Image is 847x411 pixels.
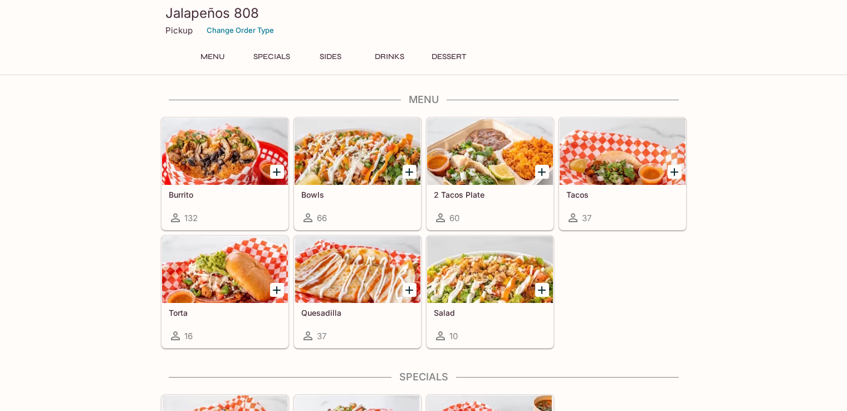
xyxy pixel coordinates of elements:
h5: Bowls [301,190,414,199]
button: Add Tacos [668,165,682,179]
span: 60 [449,213,459,223]
button: Add Quesadilla [403,283,417,297]
span: 66 [317,213,327,223]
button: Specials [247,49,297,65]
span: 16 [184,331,193,341]
button: Dessert [424,49,474,65]
h5: 2 Tacos Plate [434,190,546,199]
a: 2 Tacos Plate60 [427,118,554,230]
span: 10 [449,331,458,341]
span: 132 [184,213,198,223]
h5: Burrito [169,190,281,199]
div: Salad [427,236,553,303]
div: Tacos [560,118,686,185]
h5: Torta [169,308,281,317]
a: Salad10 [427,236,554,348]
h5: Tacos [566,190,679,199]
button: Add Burrito [270,165,284,179]
h4: Specials [161,371,687,383]
h3: Jalapeños 808 [165,4,682,22]
span: 37 [582,213,591,223]
h5: Quesadilla [301,308,414,317]
span: 37 [317,331,326,341]
a: Torta16 [161,236,288,348]
a: Quesadilla37 [294,236,421,348]
h4: Menu [161,94,687,106]
button: Add 2 Tacos Plate [535,165,549,179]
button: Add Bowls [403,165,417,179]
div: Quesadilla [295,236,420,303]
div: Bowls [295,118,420,185]
a: Burrito132 [161,118,288,230]
div: 2 Tacos Plate [427,118,553,185]
h5: Salad [434,308,546,317]
a: Bowls66 [294,118,421,230]
div: Burrito [162,118,288,185]
button: Menu [188,49,238,65]
a: Tacos37 [559,118,686,230]
button: Add Torta [270,283,284,297]
button: Change Order Type [202,22,279,39]
p: Pickup [165,25,193,36]
button: Add Salad [535,283,549,297]
button: Drinks [365,49,415,65]
div: Torta [162,236,288,303]
button: Sides [306,49,356,65]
